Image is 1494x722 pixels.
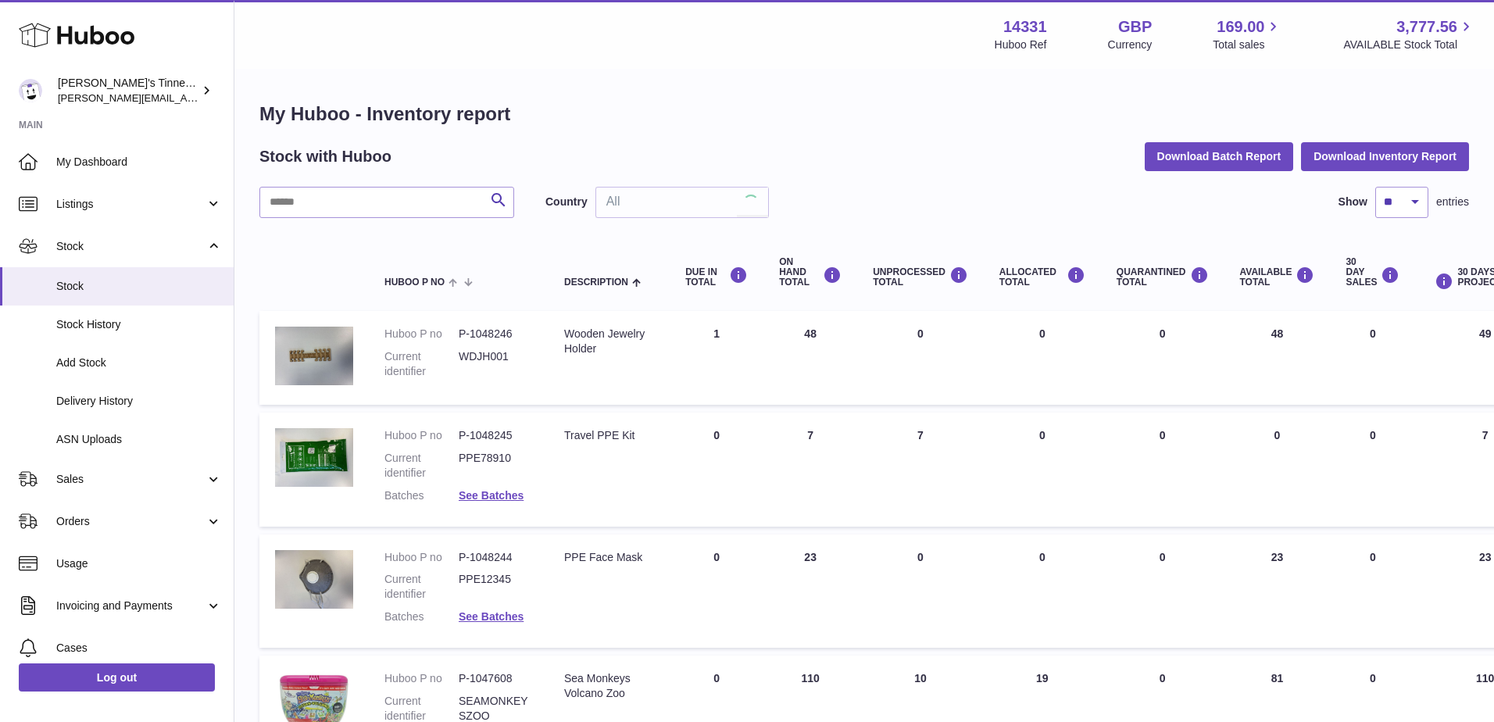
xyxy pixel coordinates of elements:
div: Travel PPE Kit [564,428,654,443]
td: 0 [984,413,1101,527]
td: 23 [763,534,857,649]
a: 3,777.56 AVAILABLE Stock Total [1343,16,1475,52]
dt: Huboo P no [384,671,459,686]
div: ON HAND Total [779,257,842,288]
span: Orders [56,514,206,529]
div: QUARANTINED Total [1117,266,1209,288]
span: [PERSON_NAME][EMAIL_ADDRESS][PERSON_NAME][DOMAIN_NAME] [58,91,397,104]
span: Cases [56,641,222,656]
td: 0 [984,534,1101,649]
span: Total sales [1213,38,1282,52]
td: 0 [984,311,1101,405]
div: Wooden Jewelry Holder [564,327,654,356]
img: product image [275,327,353,385]
img: product image [275,428,353,487]
a: 169.00 Total sales [1213,16,1282,52]
div: Currency [1108,38,1153,52]
dd: P-1048245 [459,428,533,443]
dt: Current identifier [384,572,459,602]
span: My Dashboard [56,155,222,170]
td: 0 [1330,311,1415,405]
dt: Huboo P no [384,428,459,443]
div: Huboo Ref [995,38,1047,52]
dt: Current identifier [384,451,459,481]
span: Stock [56,239,206,254]
a: See Batches [459,610,524,623]
span: 0 [1160,672,1166,684]
span: AVAILABLE Stock Total [1343,38,1475,52]
td: 7 [857,413,984,527]
dt: Huboo P no [384,550,459,565]
dd: PPE12345 [459,572,533,602]
dt: Batches [384,488,459,503]
span: Stock [56,279,222,294]
img: product image [275,550,353,609]
div: [PERSON_NAME]'s Tinned Fish Ltd [58,76,198,105]
h1: My Huboo - Inventory report [259,102,1469,127]
dd: P-1048246 [459,327,533,341]
span: 0 [1160,429,1166,441]
img: peter.colbert@hubbo.com [19,79,42,102]
a: Log out [19,663,215,692]
div: Sea Monkeys Volcano Zoo [564,671,654,701]
span: Usage [56,556,222,571]
span: 3,777.56 [1396,16,1457,38]
span: Invoicing and Payments [56,599,206,613]
span: Delivery History [56,394,222,409]
button: Download Inventory Report [1301,142,1469,170]
strong: 14331 [1003,16,1047,38]
td: 48 [1224,311,1331,405]
span: entries [1436,195,1469,209]
td: 0 [1330,534,1415,649]
dt: Current identifier [384,349,459,379]
span: Add Stock [56,356,222,370]
td: 23 [1224,534,1331,649]
strong: GBP [1118,16,1152,38]
button: Download Batch Report [1145,142,1294,170]
td: 48 [763,311,857,405]
dt: Batches [384,609,459,624]
span: Description [564,277,628,288]
h2: Stock with Huboo [259,146,391,167]
span: Listings [56,197,206,212]
td: 0 [857,534,984,649]
div: 30 DAY SALES [1346,257,1399,288]
dt: Huboo P no [384,327,459,341]
td: 0 [1224,413,1331,527]
td: 0 [670,413,763,527]
span: 169.00 [1217,16,1264,38]
span: Huboo P no [384,277,445,288]
div: PPE Face Mask [564,550,654,565]
div: AVAILABLE Total [1240,266,1315,288]
label: Country [545,195,588,209]
td: 1 [670,311,763,405]
span: 0 [1160,551,1166,563]
td: 7 [763,413,857,527]
td: 0 [670,534,763,649]
span: 0 [1160,327,1166,340]
span: ASN Uploads [56,432,222,447]
span: Stock History [56,317,222,332]
td: 0 [857,311,984,405]
dd: P-1048244 [459,550,533,565]
a: See Batches [459,489,524,502]
div: DUE IN TOTAL [685,266,748,288]
dd: PPE78910 [459,451,533,481]
label: Show [1339,195,1367,209]
td: 0 [1330,413,1415,527]
dd: P-1047608 [459,671,533,686]
div: UNPROCESSED Total [873,266,968,288]
span: Sales [56,472,206,487]
div: ALLOCATED Total [999,266,1085,288]
dd: WDJH001 [459,349,533,379]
